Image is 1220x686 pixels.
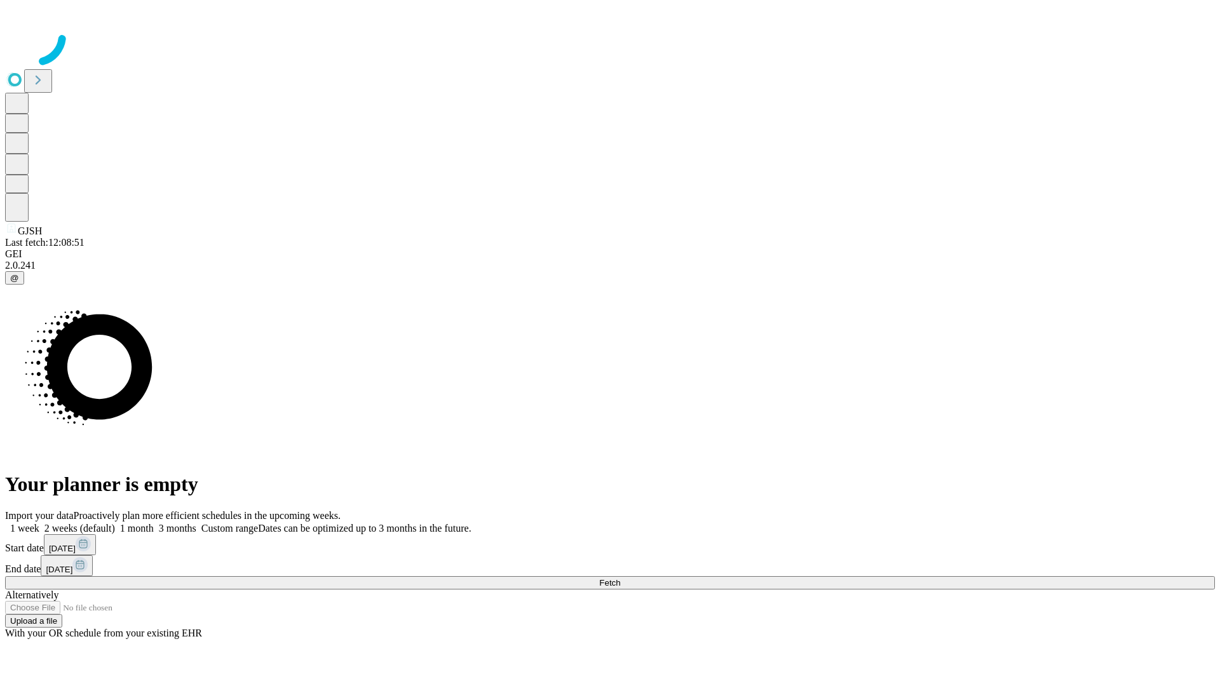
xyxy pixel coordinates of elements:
[159,523,196,534] span: 3 months
[46,565,72,574] span: [DATE]
[5,248,1215,260] div: GEI
[10,523,39,534] span: 1 week
[41,555,93,576] button: [DATE]
[599,578,620,588] span: Fetch
[5,473,1215,496] h1: Your planner is empty
[5,510,74,521] span: Import your data
[10,273,19,283] span: @
[5,237,85,248] span: Last fetch: 12:08:51
[44,534,96,555] button: [DATE]
[5,628,202,638] span: With your OR schedule from your existing EHR
[120,523,154,534] span: 1 month
[258,523,471,534] span: Dates can be optimized up to 3 months in the future.
[5,589,58,600] span: Alternatively
[18,225,42,236] span: GJSH
[44,523,115,534] span: 2 weeks (default)
[5,614,62,628] button: Upload a file
[5,555,1215,576] div: End date
[5,576,1215,589] button: Fetch
[5,534,1215,555] div: Start date
[5,260,1215,271] div: 2.0.241
[5,271,24,285] button: @
[49,544,76,553] span: [DATE]
[74,510,341,521] span: Proactively plan more efficient schedules in the upcoming weeks.
[201,523,258,534] span: Custom range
